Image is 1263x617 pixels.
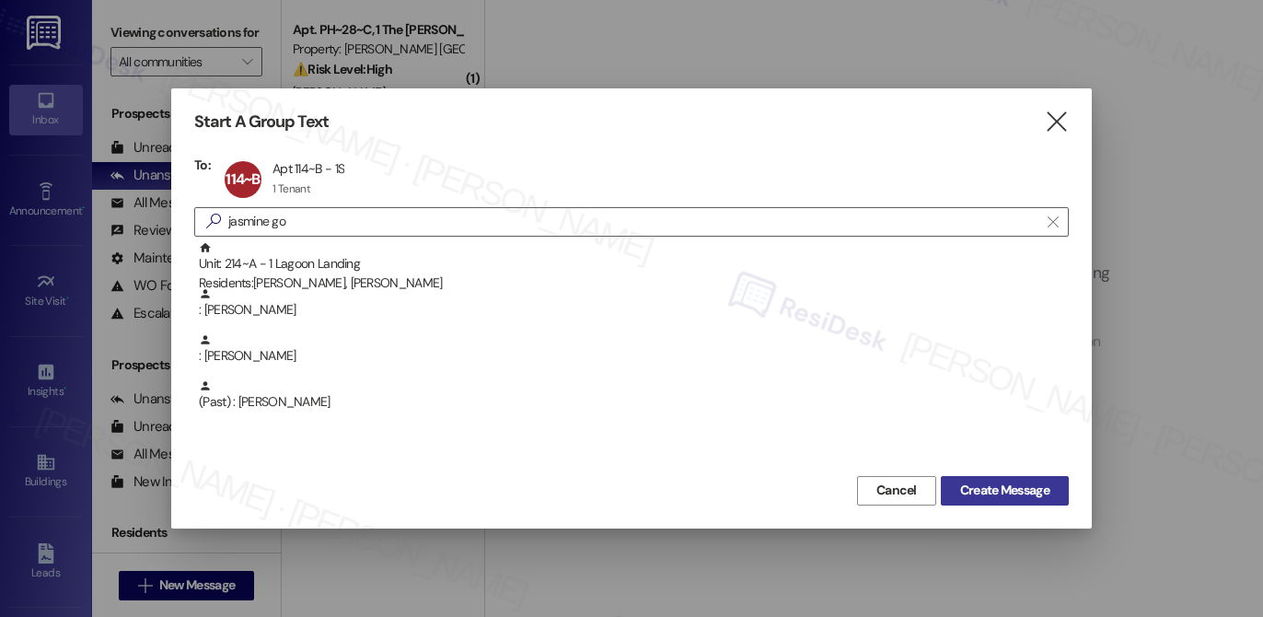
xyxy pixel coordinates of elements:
div: 1 Tenant [272,181,310,196]
div: Unit: 214~A - 1 Lagoon Landing [199,241,1069,294]
input: Search for any contact or apartment [228,209,1038,235]
div: : [PERSON_NAME] [199,287,1069,320]
h3: Start A Group Text [194,111,329,133]
div: : [PERSON_NAME] [194,333,1069,379]
i:  [1048,215,1058,229]
div: : [PERSON_NAME] [199,333,1069,366]
div: : [PERSON_NAME] [194,287,1069,333]
span: Cancel [876,481,917,500]
div: (Past) : [PERSON_NAME] [194,379,1069,425]
button: Cancel [857,476,936,506]
h3: To: [194,157,211,173]
span: 114~B [226,169,260,189]
div: Apt 114~B - 1S [272,160,344,177]
div: (Past) : [PERSON_NAME] [199,379,1069,412]
div: Unit: 214~A - 1 Lagoon LandingResidents:[PERSON_NAME], [PERSON_NAME] [194,241,1069,287]
button: Clear text [1038,208,1068,236]
button: Create Message [941,476,1069,506]
div: Residents: [PERSON_NAME], [PERSON_NAME] [199,274,1069,293]
i:  [199,212,228,231]
i:  [1044,112,1069,132]
span: Create Message [960,481,1049,500]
